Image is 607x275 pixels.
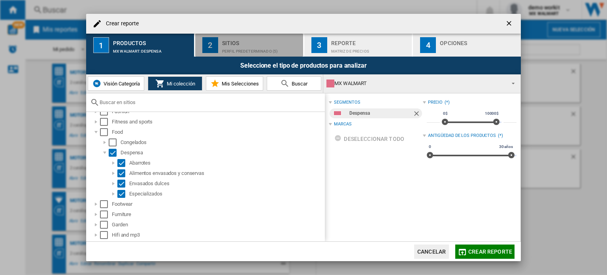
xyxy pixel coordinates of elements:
[202,37,218,53] div: 2
[100,118,112,126] md-checkbox: Select
[112,200,324,208] div: Footwear
[468,248,512,255] span: Crear reporte
[112,211,324,218] div: Furniture
[334,121,351,127] div: Marcas
[304,34,413,57] button: 3 Reporte Matriz de precios
[102,81,140,87] span: Visión Categoría
[100,200,112,208] md-checkbox: Select
[222,37,300,45] div: Sitios
[331,45,409,53] div: Matriz de precios
[413,34,521,57] button: 4 Opciones
[326,78,505,89] div: MX WALMART
[113,37,191,45] div: Productos
[290,81,307,87] span: Buscar
[129,159,324,167] div: Abarrotes
[311,37,327,53] div: 3
[102,20,139,28] h4: Crear reporte
[502,16,518,32] button: getI18NText('BUTTONS.CLOSE_DIALOG')
[420,37,436,53] div: 4
[332,132,407,146] button: Deseleccionar todo
[331,37,409,45] div: Reporte
[121,149,324,157] div: Despensa
[112,221,324,229] div: Garden
[428,133,496,139] div: Antigüedad de los productos
[165,81,195,87] span: Mi colección
[100,231,112,239] md-checkbox: Select
[148,76,202,91] button: Mi colección
[93,37,109,53] div: 1
[129,169,324,177] div: Alimentos envasados y conservas
[100,221,112,229] md-checkbox: Select
[112,118,324,126] div: Fitness and sports
[206,76,263,91] button: Mis Selecciones
[109,149,121,157] md-checkbox: Select
[117,169,129,177] md-checkbox: Select
[109,138,121,146] md-checkbox: Select
[129,180,324,188] div: Envasados dulces
[88,76,144,91] button: Visión Categoría
[117,190,129,198] md-checkbox: Select
[440,37,518,45] div: Opciones
[220,81,259,87] span: Mis Selecciones
[100,99,321,105] input: Buscar en sitios
[267,76,321,91] button: Buscar
[498,144,514,150] span: 30 años
[484,110,500,117] span: 10000$
[113,45,191,53] div: MX WALMART:Despensa
[349,108,412,118] div: Despensa
[117,159,129,167] md-checkbox: Select
[195,34,304,57] button: 2 Sitios Perfil predeterminado (5)
[455,245,515,259] button: Crear reporte
[334,99,360,106] div: segmentos
[100,211,112,218] md-checkbox: Select
[100,128,112,136] md-checkbox: Select
[334,132,404,146] div: Deseleccionar todo
[428,99,443,106] div: Precio
[222,45,300,53] div: Perfil predeterminado (5)
[86,57,521,74] div: Seleccione el tipo de productos para analizar
[117,180,129,188] md-checkbox: Select
[92,79,102,88] img: wiser-icon-blue.png
[86,34,195,57] button: 1 Productos MX WALMART:Despensa
[414,245,449,259] button: Cancelar
[413,110,422,119] ng-md-icon: Quitar
[121,138,324,146] div: Congelados
[112,231,324,239] div: Hifi and mp3
[428,144,432,150] span: 0
[129,190,324,198] div: Especializados
[505,19,515,29] ng-md-icon: getI18NText('BUTTONS.CLOSE_DIALOG')
[112,128,324,136] div: Food
[442,110,449,117] span: 0$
